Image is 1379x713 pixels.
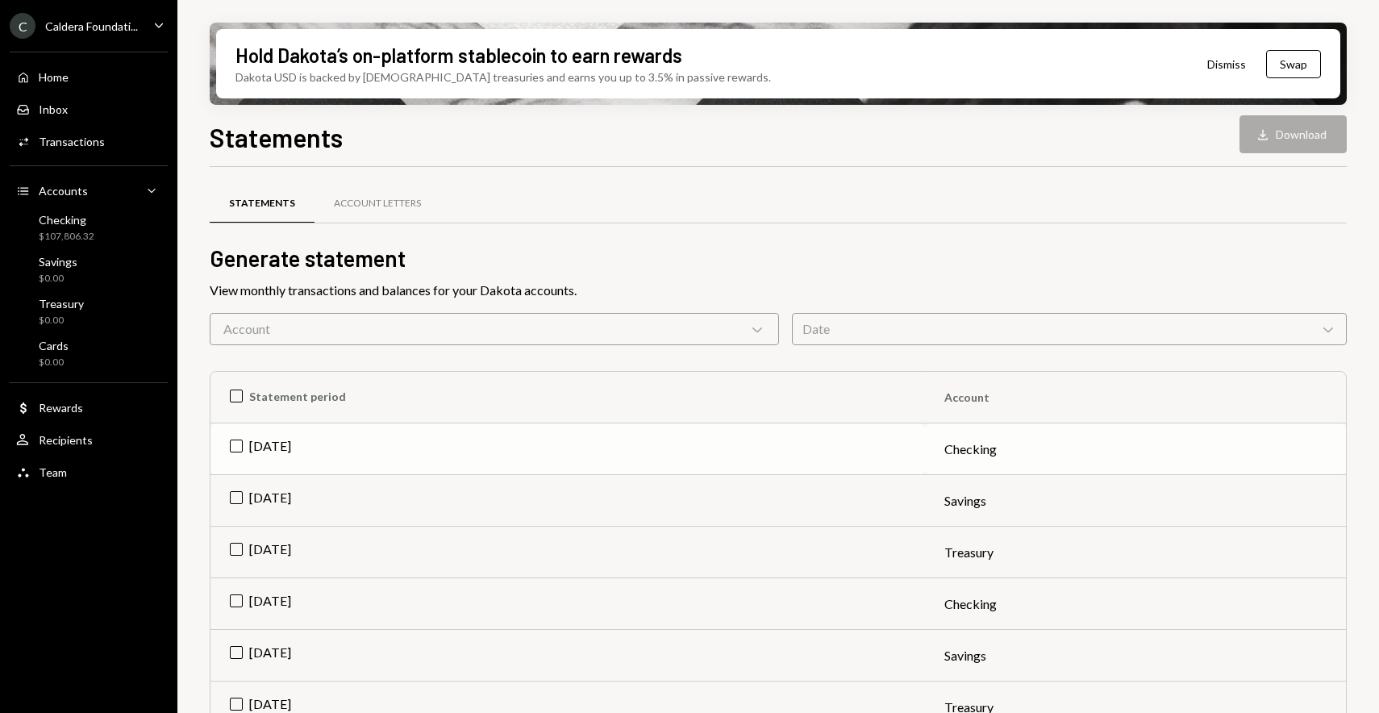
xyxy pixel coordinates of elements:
a: Treasury$0.00 [10,292,168,331]
div: Dakota USD is backed by [DEMOGRAPHIC_DATA] treasuries and earns you up to 3.5% in passive rewards. [235,69,771,85]
a: Statements [210,183,315,224]
td: Checking [925,423,1346,475]
div: Accounts [39,184,88,198]
div: Checking [39,213,94,227]
td: Savings [925,630,1346,682]
div: Account [210,313,779,345]
a: Team [10,457,168,486]
div: Savings [39,255,77,269]
div: Rewards [39,401,83,415]
button: Dismiss [1187,45,1266,83]
a: Transactions [10,127,168,156]
a: Checking$107,806.32 [10,208,168,247]
div: Transactions [39,135,105,148]
td: Savings [925,475,1346,527]
a: Recipients [10,425,168,454]
a: Cards$0.00 [10,334,168,373]
div: C [10,13,35,39]
a: Account Letters [315,183,440,224]
div: Team [39,465,67,479]
div: Recipients [39,433,93,447]
div: $107,806.32 [39,230,94,244]
td: Checking [925,578,1346,630]
a: Rewards [10,393,168,422]
div: Cards [39,339,69,352]
div: Caldera Foundati... [45,19,138,33]
div: Treasury [39,297,84,311]
div: $0.00 [39,272,77,286]
div: Inbox [39,102,68,116]
h2: Generate statement [210,243,1347,274]
button: Swap [1266,50,1321,78]
td: Treasury [925,527,1346,578]
a: Savings$0.00 [10,250,168,289]
div: Hold Dakota’s on-platform stablecoin to earn rewards [235,42,682,69]
div: $0.00 [39,314,84,327]
a: Inbox [10,94,168,123]
div: $0.00 [39,356,69,369]
div: Statements [229,197,295,211]
div: Date [792,313,1347,345]
th: Account [925,372,1346,423]
div: View monthly transactions and balances for your Dakota accounts. [210,281,1347,300]
a: Accounts [10,176,168,205]
div: Home [39,70,69,84]
a: Home [10,62,168,91]
div: Account Letters [334,197,421,211]
h1: Statements [210,121,343,153]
